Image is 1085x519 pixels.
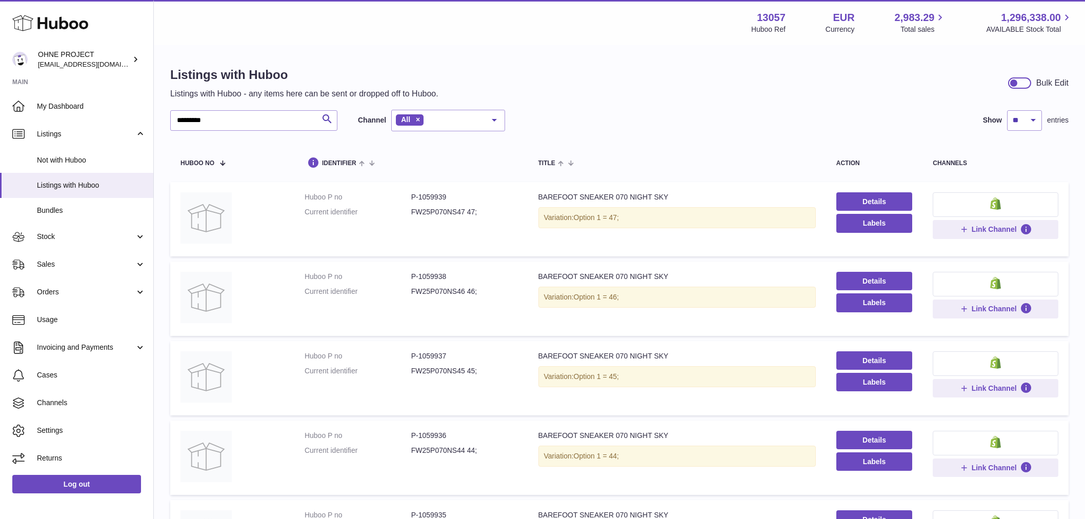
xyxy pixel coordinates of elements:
dt: Huboo P no [305,431,411,441]
img: BAREFOOT SNEAKER 070 NIGHT SKY [180,431,232,482]
span: My Dashboard [37,102,146,111]
span: 1,296,338.00 [1001,11,1061,25]
a: 1,296,338.00 AVAILABLE Stock Total [986,11,1073,34]
span: entries [1047,115,1069,125]
h1: Listings with Huboo [170,67,438,83]
span: title [538,160,555,167]
button: Labels [836,293,913,312]
span: Settings [37,426,146,435]
div: BAREFOOT SNEAKER 070 NIGHT SKY [538,272,816,282]
img: BAREFOOT SNEAKER 070 NIGHT SKY [180,272,232,323]
a: Details [836,351,913,370]
strong: 13057 [757,11,786,25]
span: Returns [37,453,146,463]
label: Channel [358,115,386,125]
span: Listings [37,129,135,139]
dt: Current identifier [305,366,411,376]
dt: Huboo P no [305,192,411,202]
span: Bundles [37,206,146,215]
dd: FW25P070NS46 46; [411,287,518,296]
span: Link Channel [972,225,1017,234]
span: Link Channel [972,463,1017,472]
span: 2,983.29 [895,11,935,25]
div: action [836,160,913,167]
p: Listings with Huboo - any items here can be sent or dropped off to Huboo. [170,88,438,99]
a: Details [836,272,913,290]
span: All [401,115,410,124]
span: AVAILABLE Stock Total [986,25,1073,34]
span: Link Channel [972,384,1017,393]
span: Stock [37,232,135,242]
div: Variation: [538,366,816,387]
div: Bulk Edit [1036,77,1069,89]
img: shopify-small.png [990,356,1001,369]
button: Labels [836,373,913,391]
div: Variation: [538,287,816,308]
span: Option 1 = 46; [574,293,619,301]
a: 2,983.29 Total sales [895,11,947,34]
span: Sales [37,259,135,269]
div: BAREFOOT SNEAKER 070 NIGHT SKY [538,192,816,202]
dd: P-1059936 [411,431,518,441]
span: Channels [37,398,146,408]
span: Option 1 = 44; [574,452,619,460]
dd: P-1059938 [411,272,518,282]
button: Link Channel [933,220,1058,238]
div: OHNE PROJECT [38,50,130,69]
dt: Huboo P no [305,351,411,361]
img: internalAdmin-13057@internal.huboo.com [12,52,28,67]
span: [EMAIL_ADDRESS][DOMAIN_NAME] [38,60,151,68]
dt: Current identifier [305,287,411,296]
button: Link Channel [933,379,1058,397]
div: Currency [826,25,855,34]
button: Labels [836,214,913,232]
img: shopify-small.png [990,436,1001,448]
div: channels [933,160,1058,167]
dd: FW25P070NS47 47; [411,207,518,217]
span: Orders [37,287,135,297]
dd: FW25P070NS45 45; [411,366,518,376]
span: Listings with Huboo [37,181,146,190]
span: Link Channel [972,304,1017,313]
span: identifier [322,160,356,167]
button: Link Channel [933,458,1058,477]
div: Variation: [538,207,816,228]
span: Usage [37,315,146,325]
span: Huboo no [180,160,214,167]
div: BAREFOOT SNEAKER 070 NIGHT SKY [538,431,816,441]
dd: P-1059939 [411,192,518,202]
span: Not with Huboo [37,155,146,165]
button: Link Channel [933,300,1058,318]
dt: Huboo P no [305,272,411,282]
div: Huboo Ref [751,25,786,34]
span: Cases [37,370,146,380]
dt: Current identifier [305,446,411,455]
span: Option 1 = 45; [574,372,619,381]
dt: Current identifier [305,207,411,217]
label: Show [983,115,1002,125]
a: Details [836,192,913,211]
strong: EUR [833,11,854,25]
img: BAREFOOT SNEAKER 070 NIGHT SKY [180,351,232,403]
div: BAREFOOT SNEAKER 070 NIGHT SKY [538,351,816,361]
img: shopify-small.png [990,197,1001,210]
span: Total sales [900,25,946,34]
span: Invoicing and Payments [37,343,135,352]
dd: P-1059937 [411,351,518,361]
a: Details [836,431,913,449]
img: shopify-small.png [990,277,1001,289]
dd: FW25P070NS44 44; [411,446,518,455]
button: Labels [836,452,913,471]
a: Log out [12,475,141,493]
img: BAREFOOT SNEAKER 070 NIGHT SKY [180,192,232,244]
span: Option 1 = 47; [574,213,619,222]
div: Variation: [538,446,816,467]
